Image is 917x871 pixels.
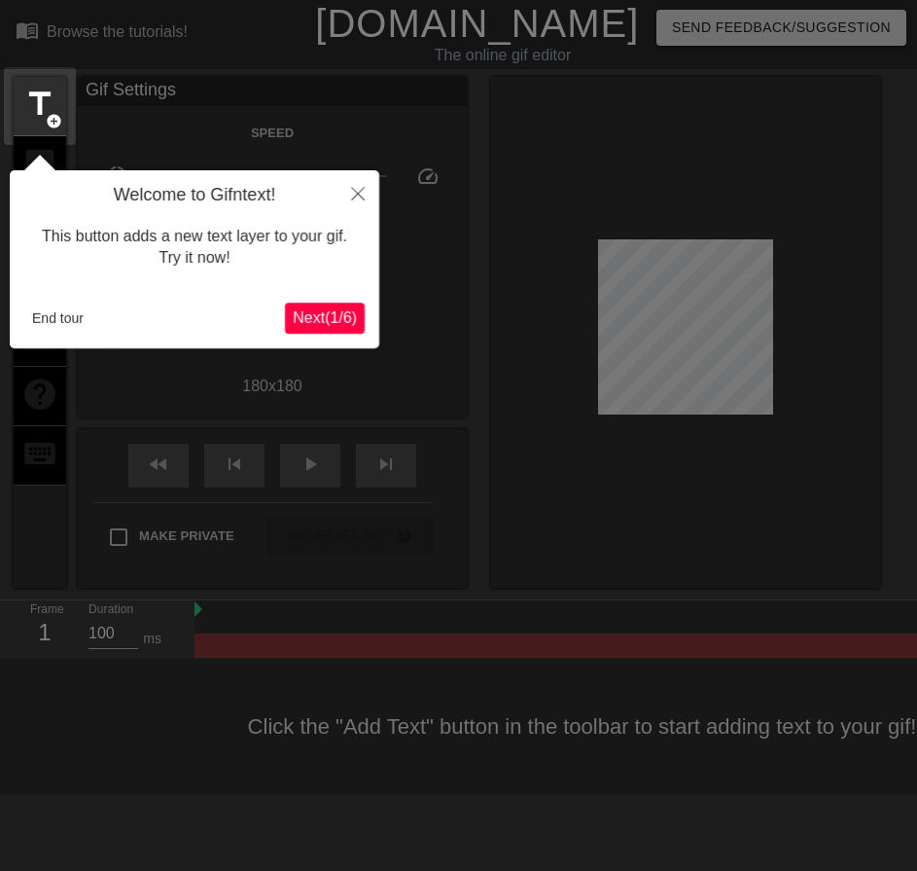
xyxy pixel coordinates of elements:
span: Next ( 1 / 6 ) [293,309,357,326]
div: This button adds a new text layer to your gif. Try it now! [24,206,365,289]
button: End tour [24,304,91,333]
button: Close [336,170,379,215]
h4: Welcome to Gifntext! [24,185,365,206]
button: Next [285,303,365,334]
